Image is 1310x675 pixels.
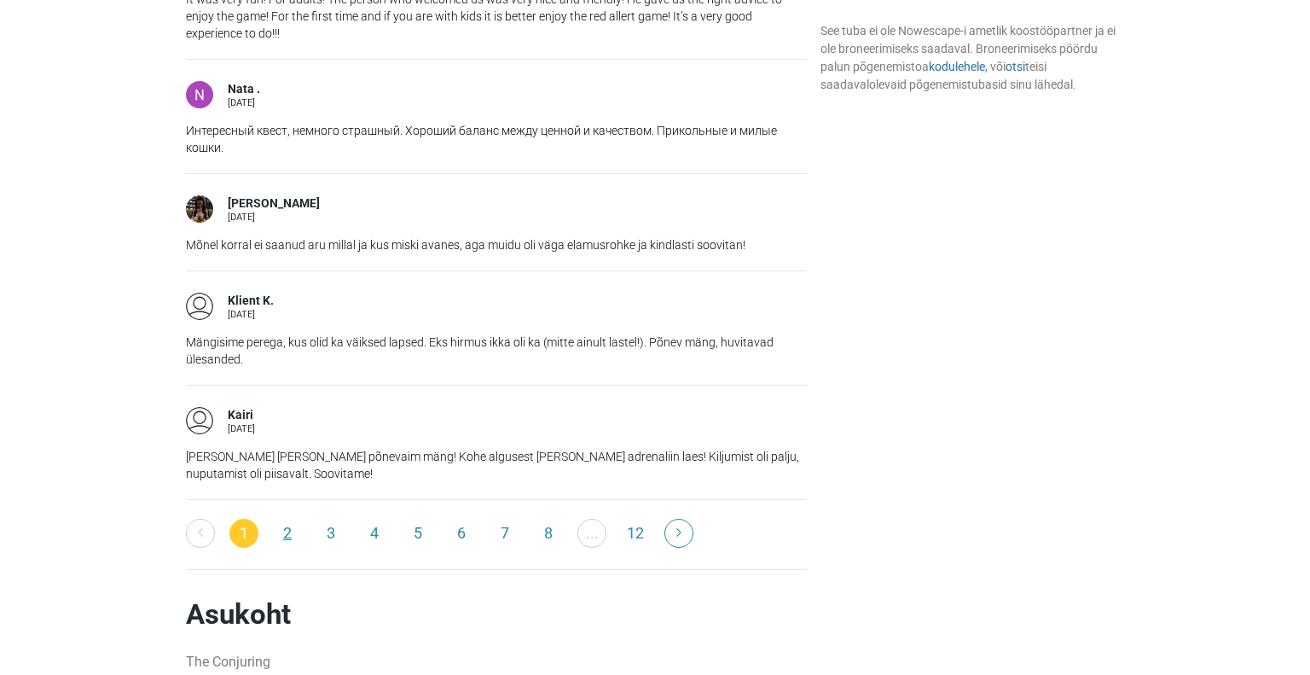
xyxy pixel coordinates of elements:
a: 6 [447,519,476,548]
a: otsi [1006,60,1025,73]
a: 4 [360,519,389,548]
a: 2 [273,519,302,548]
p: [PERSON_NAME] [PERSON_NAME] põnevaim mäng! Kohe algusest [PERSON_NAME] adrenaliin laes! Kiljumist... [186,448,807,482]
p: Mõnel korral ei saanud aru millal ja kus miski avanes, aga muidu oli väga elamusrohke ja kindlast... [186,236,807,253]
div: [PERSON_NAME] [228,195,320,212]
div: [DATE] [228,212,320,222]
p: Mängisime perega, kus olid ka väiksed lapsed. Eks hirmus ikka oli ka (mitte ainult lastel!). Põne... [186,334,807,368]
a: 5 [403,519,432,548]
div: See tuba ei ole Nowescape-i ametlik koostööpartner ja ei ole broneerimiseks saadaval. Broneerimis... [820,22,1124,94]
div: Nata . [228,81,260,98]
h2: Asukoht [186,597,807,631]
span: 1 [229,519,258,548]
p: Интересный квест, немного страшный. Хороший баланс между ценной и качеством. Прикольные и милые к... [186,122,807,156]
a: 12 [621,519,650,548]
a: kodulehele [929,60,985,73]
p: The Conjuring [186,652,807,672]
div: [DATE] [228,310,274,319]
a: 8 [534,519,563,548]
div: Klient K. [228,293,274,310]
a: 3 [316,519,345,548]
div: [DATE] [228,424,255,434]
div: Kairi [228,407,255,424]
a: 7 [490,519,519,548]
div: [DATE] [228,98,260,108]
